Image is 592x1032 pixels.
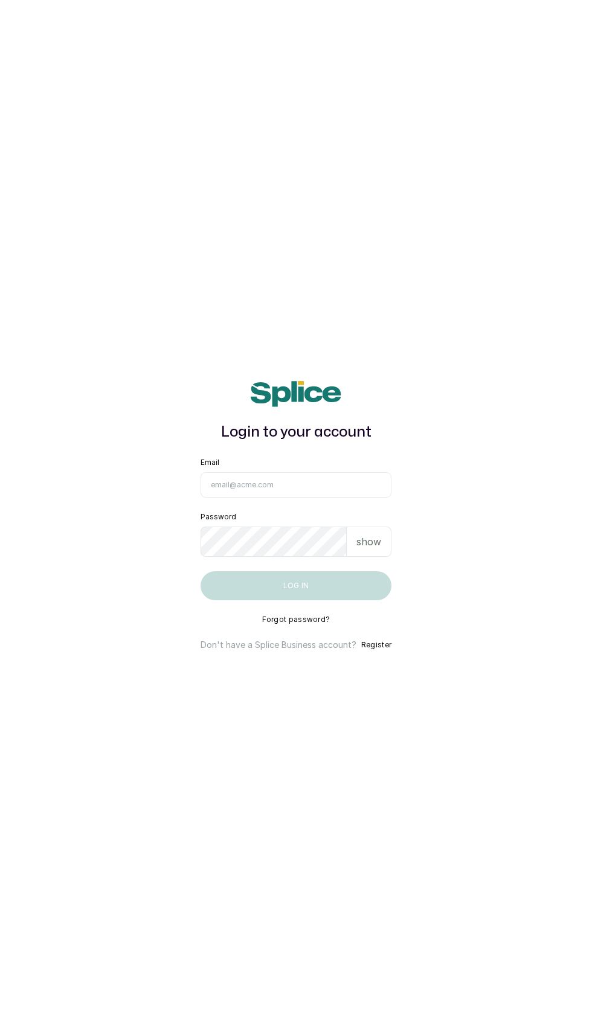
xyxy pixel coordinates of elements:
[201,512,236,522] label: Password
[201,639,356,651] p: Don't have a Splice Business account?
[361,639,391,651] button: Register
[201,421,391,443] h1: Login to your account
[201,458,219,467] label: Email
[201,571,391,600] button: Log in
[356,534,381,549] p: show
[201,472,391,498] input: email@acme.com
[262,615,330,624] button: Forgot password?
